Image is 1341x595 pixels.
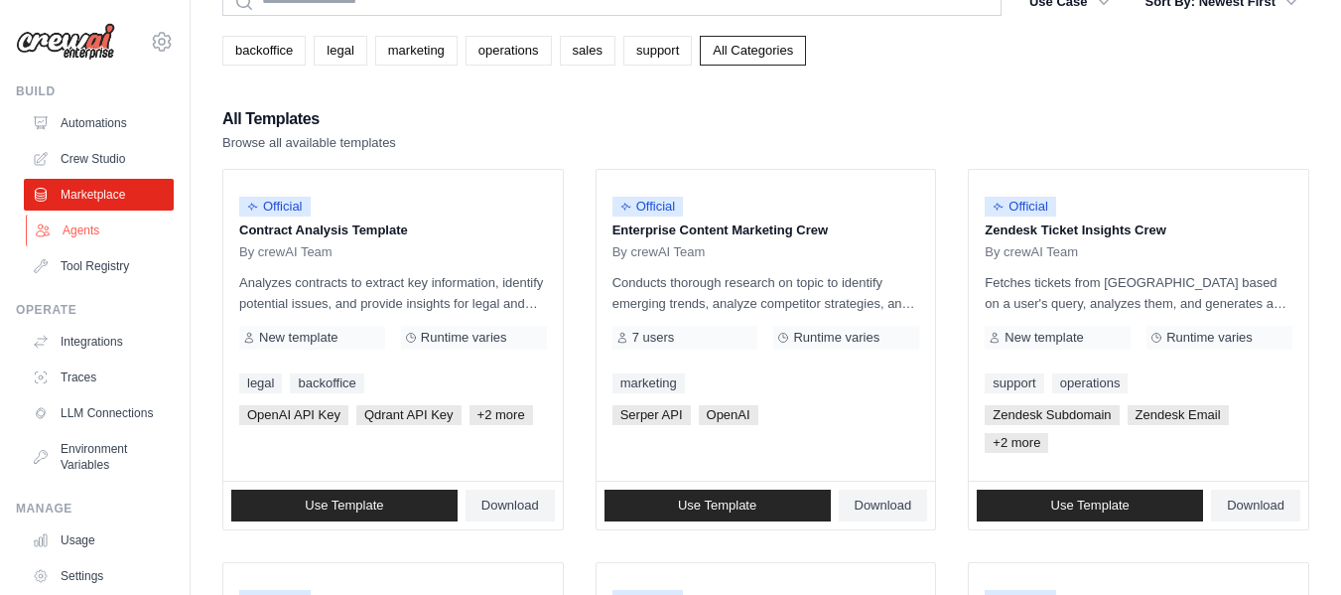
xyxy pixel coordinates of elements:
a: legal [314,36,366,66]
span: Runtime varies [793,330,879,346]
p: Conducts thorough research on topic to identify emerging trends, analyze competitor strategies, a... [612,272,920,314]
p: Enterprise Content Marketing Crew [612,221,920,240]
a: Download [839,490,928,521]
a: operations [1052,373,1129,393]
a: marketing [375,36,458,66]
span: OpenAI [699,405,758,425]
span: By crewAI Team [985,244,1078,260]
a: legal [239,373,282,393]
div: Build [16,83,174,99]
div: Manage [16,501,174,517]
a: LLM Connections [24,397,174,429]
a: Agents [26,215,176,246]
p: Analyzes contracts to extract key information, identify potential issues, and provide insights fo... [239,272,547,314]
a: All Categories [700,36,806,66]
a: backoffice [222,36,306,66]
span: Zendesk Email [1128,405,1229,425]
a: Download [466,490,555,521]
a: Use Template [231,490,458,521]
a: Environment Variables [24,433,174,481]
span: Official [985,197,1056,217]
span: OpenAI API Key [239,405,348,425]
span: Zendesk Subdomain [985,405,1119,425]
span: Runtime varies [421,330,507,346]
a: Marketplace [24,179,174,211]
span: Serper API [612,405,691,425]
div: Operate [16,302,174,318]
h2: All Templates [222,105,396,133]
span: New template [1005,330,1083,346]
a: Settings [24,560,174,592]
a: backoffice [290,373,363,393]
img: Logo [16,23,115,61]
span: By crewAI Team [612,244,706,260]
a: Traces [24,362,174,393]
a: support [623,36,692,66]
span: Download [1227,498,1284,514]
a: support [985,373,1043,393]
a: Use Template [604,490,831,521]
span: By crewAI Team [239,244,333,260]
a: Integrations [24,326,174,358]
p: Zendesk Ticket Insights Crew [985,221,1292,240]
span: New template [259,330,337,346]
a: Automations [24,107,174,139]
span: Official [239,197,311,217]
span: 7 users [632,330,675,346]
span: Runtime varies [1166,330,1253,346]
a: Usage [24,524,174,556]
span: Official [612,197,684,217]
span: +2 more [985,433,1048,453]
span: Download [855,498,912,514]
a: Download [1211,490,1300,521]
a: Crew Studio [24,143,174,175]
p: Contract Analysis Template [239,221,547,240]
a: operations [466,36,552,66]
a: Tool Registry [24,250,174,282]
span: +2 more [469,405,533,425]
span: Use Template [305,498,383,514]
span: Qdrant API Key [356,405,462,425]
p: Fetches tickets from [GEOGRAPHIC_DATA] based on a user's query, analyzes them, and generates a su... [985,272,1292,314]
span: Use Template [678,498,756,514]
p: Browse all available templates [222,133,396,153]
a: Use Template [977,490,1203,521]
span: Use Template [1051,498,1130,514]
a: sales [560,36,615,66]
a: marketing [612,373,685,393]
span: Download [481,498,539,514]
